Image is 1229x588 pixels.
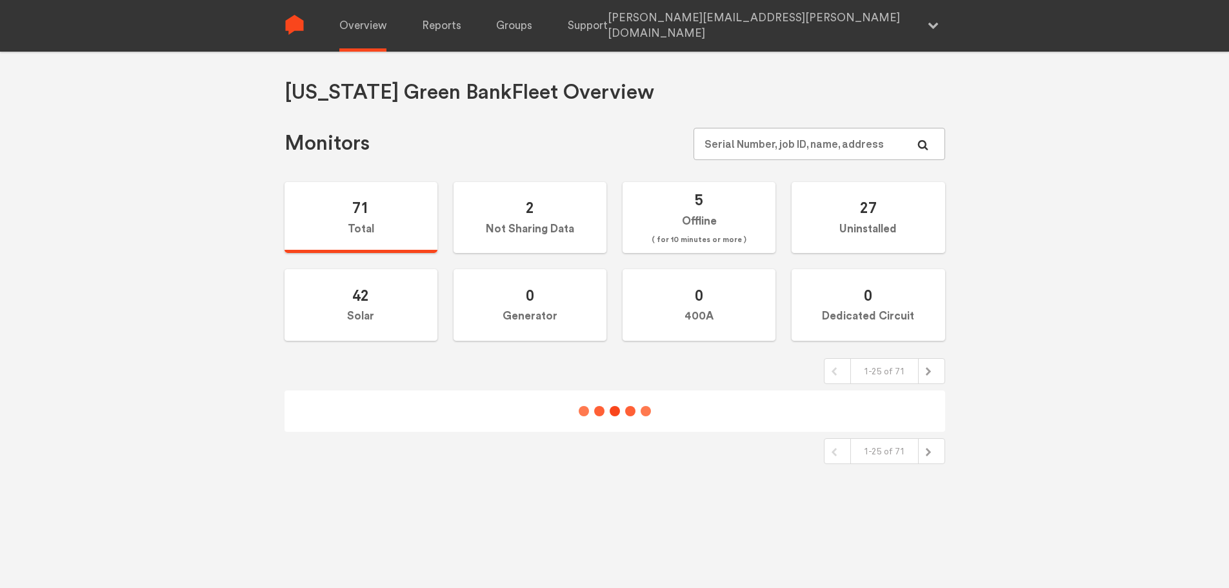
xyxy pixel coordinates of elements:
span: 2 [526,198,534,217]
div: 1-25 of 71 [850,439,919,463]
span: 0 [526,286,534,305]
div: 1-25 of 71 [850,359,919,383]
input: Serial Number, job ID, name, address [694,128,944,160]
label: Dedicated Circuit [792,269,944,341]
h1: [US_STATE] Green Bank Fleet Overview [285,79,654,106]
span: 71 [352,198,369,217]
label: Generator [454,269,606,341]
span: 5 [695,190,703,209]
span: ( for 10 minutes or more ) [652,232,746,248]
label: Total [285,182,437,254]
span: 0 [864,286,872,305]
label: Offline [623,182,775,254]
label: 400A [623,269,775,341]
img: Sense Logo [285,15,305,35]
span: 42 [352,286,369,305]
label: Uninstalled [792,182,944,254]
h1: Monitors [285,130,370,157]
span: 27 [860,198,877,217]
label: Not Sharing Data [454,182,606,254]
span: 0 [695,286,703,305]
label: Solar [285,269,437,341]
